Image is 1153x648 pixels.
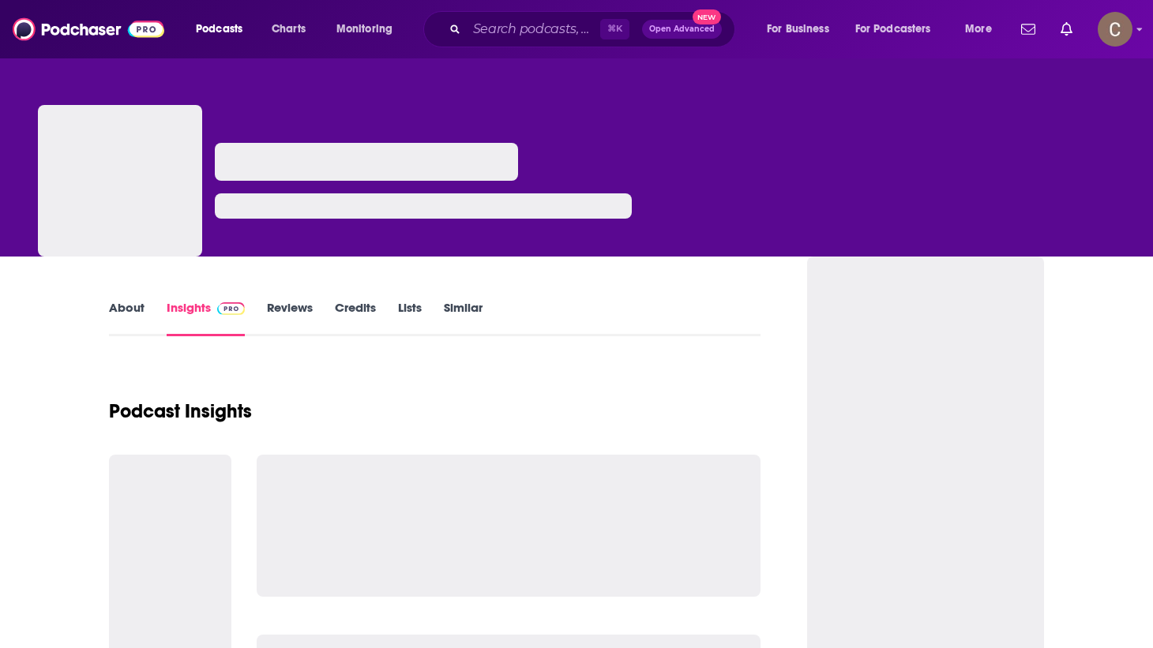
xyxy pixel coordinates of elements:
img: User Profile [1098,12,1132,47]
a: Show notifications dropdown [1054,16,1079,43]
span: More [965,18,992,40]
a: Lists [398,300,422,336]
a: Charts [261,17,315,42]
span: ⌘ K [600,19,629,39]
a: Reviews [267,300,313,336]
button: open menu [325,17,413,42]
div: Search podcasts, credits, & more... [438,11,750,47]
img: Podchaser - Follow, Share and Rate Podcasts [13,14,164,44]
button: open menu [954,17,1012,42]
span: Monitoring [336,18,392,40]
span: Podcasts [196,18,242,40]
img: Podchaser Pro [217,302,245,315]
button: Show profile menu [1098,12,1132,47]
span: For Podcasters [855,18,931,40]
a: Show notifications dropdown [1015,16,1042,43]
span: Logged in as clay.bolton [1098,12,1132,47]
input: Search podcasts, credits, & more... [467,17,600,42]
a: Similar [444,300,483,336]
span: Charts [272,18,306,40]
a: About [109,300,145,336]
span: For Business [767,18,829,40]
button: Open AdvancedNew [642,20,722,39]
button: open menu [185,17,263,42]
h1: Podcast Insights [109,399,252,423]
button: open menu [845,17,954,42]
a: Credits [335,300,376,336]
span: Open Advanced [649,25,715,33]
button: open menu [756,17,849,42]
a: InsightsPodchaser Pro [167,300,245,336]
span: New [693,9,721,24]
